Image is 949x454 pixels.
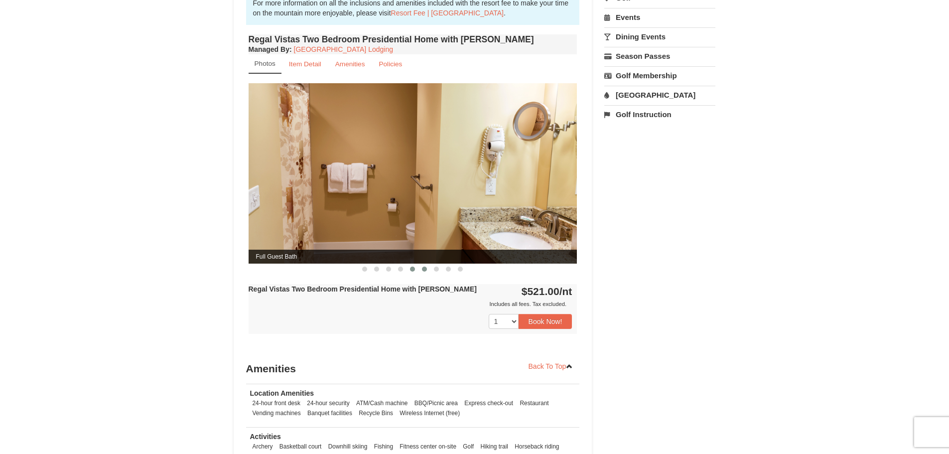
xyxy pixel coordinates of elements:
a: Events [604,8,715,26]
a: Back To Top [522,359,580,374]
img: Full Guest Bath [249,83,577,263]
strong: Activities [250,433,281,441]
a: Golf Instruction [604,105,715,124]
small: Amenities [335,60,365,68]
h3: Amenities [246,359,580,379]
li: Wireless Internet (free) [397,408,462,418]
strong: $521.00 [522,286,572,297]
strong: : [249,45,292,53]
li: Restaurant [517,398,551,408]
small: Policies [379,60,402,68]
li: BBQ/Picnic area [412,398,460,408]
li: Golf [460,442,476,452]
li: Banquet facilities [305,408,355,418]
a: Item Detail [282,54,328,74]
li: Downhill skiing [326,442,370,452]
h4: Regal Vistas Two Bedroom Presidential Home with [PERSON_NAME] [249,34,577,44]
li: ATM/Cash machine [354,398,410,408]
li: Recycle Bins [356,408,396,418]
a: Photos [249,54,281,74]
a: Policies [372,54,408,74]
li: Express check-out [462,398,516,408]
li: Hiking trail [478,442,511,452]
small: Photos [255,60,275,67]
span: Managed By [249,45,289,53]
li: 24-hour front desk [250,398,303,408]
li: Horseback riding [512,442,561,452]
a: Resort Fee | [GEOGRAPHIC_DATA] [391,9,504,17]
li: Fitness center on-site [397,442,459,452]
a: Amenities [329,54,372,74]
a: Dining Events [604,27,715,46]
li: Fishing [372,442,396,452]
div: Includes all fees. Tax excluded. [249,299,572,309]
strong: Location Amenities [250,389,314,397]
a: Season Passes [604,47,715,65]
span: Full Guest Bath [249,250,577,264]
strong: Regal Vistas Two Bedroom Presidential Home with [PERSON_NAME] [249,285,477,293]
li: 24-hour security [304,398,352,408]
span: /nt [559,286,572,297]
button: Book Now! [519,314,572,329]
li: Vending machines [250,408,303,418]
a: [GEOGRAPHIC_DATA] Lodging [294,45,393,53]
a: Golf Membership [604,66,715,85]
a: [GEOGRAPHIC_DATA] [604,86,715,104]
li: Basketball court [277,442,324,452]
li: Archery [250,442,275,452]
small: Item Detail [289,60,321,68]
